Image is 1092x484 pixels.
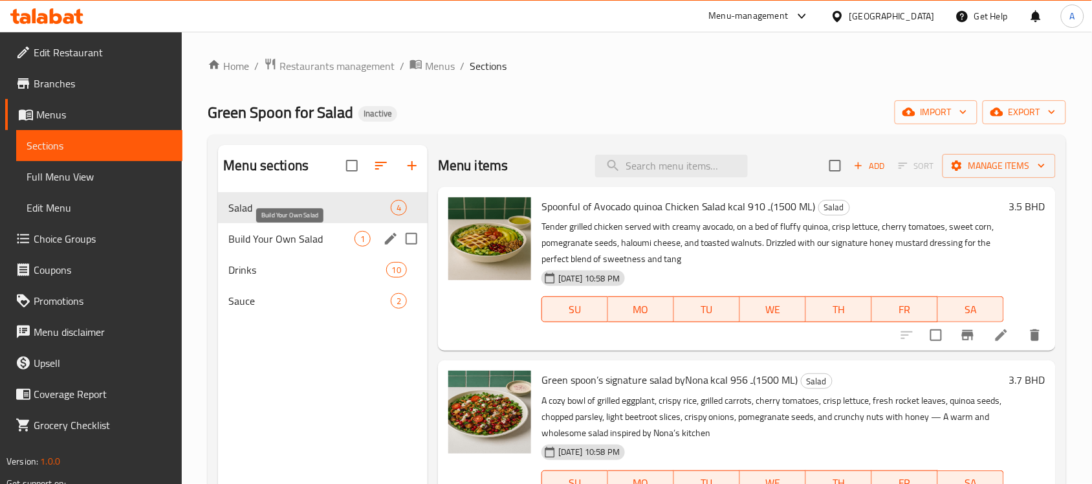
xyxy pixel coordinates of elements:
[264,58,395,74] a: Restaurants management
[952,320,983,351] button: Branch-specific-item
[36,107,172,122] span: Menus
[358,106,397,122] div: Inactive
[806,296,872,322] button: TH
[994,327,1009,343] a: Edit menu item
[553,446,625,458] span: [DATE] 10:58 PM
[801,373,833,389] div: Salad
[34,324,172,340] span: Menu disclaimer
[923,322,950,349] span: Select to update
[218,254,428,285] div: Drinks10
[208,58,249,74] a: Home
[822,152,849,179] span: Select section
[943,154,1056,178] button: Manage items
[877,300,933,319] span: FR
[448,197,531,280] img: Spoonful of Avocado quinoa Chicken Salad kcal ـ 910(1500 ML)
[5,99,182,130] a: Menus
[5,379,182,410] a: Coverage Report
[228,262,386,278] span: Drinks
[811,300,867,319] span: TH
[355,231,371,247] div: items
[541,370,798,390] span: Green spoon’s signature salad byNona kcal ـ 956(1500 ML)
[34,76,172,91] span: Branches
[6,453,38,470] span: Version:
[366,150,397,181] span: Sort sections
[895,100,977,124] button: import
[849,9,935,23] div: [GEOGRAPHIC_DATA]
[541,296,608,322] button: SU
[218,223,428,254] div: Build Your Own Salad1edit
[553,272,625,285] span: [DATE] 10:58 PM
[541,197,816,216] span: Spoonful of Avocado quinoa Chicken Salad kcal ـ 910(1500 ML)
[381,229,400,248] button: edit
[849,156,890,176] button: Add
[5,254,182,285] a: Coupons
[254,58,259,74] li: /
[5,37,182,68] a: Edit Restaurant
[34,386,172,402] span: Coverage Report
[541,219,1004,267] p: Tender grilled chicken served with creamy avocado, on a bed of fluffy quinoa، crisp lettuce, cher...
[228,231,355,247] span: Build Your Own Salad
[27,200,172,215] span: Edit Menu
[460,58,464,74] li: /
[34,355,172,371] span: Upsell
[391,295,406,307] span: 2
[679,300,735,319] span: TU
[16,192,182,223] a: Edit Menu
[5,223,182,254] a: Choice Groups
[849,156,890,176] span: Add item
[34,293,172,309] span: Promotions
[1070,9,1075,23] span: A
[740,296,806,322] button: WE
[890,156,943,176] span: Select section first
[355,233,370,245] span: 1
[34,262,172,278] span: Coupons
[40,453,60,470] span: 1.0.0
[425,58,455,74] span: Menus
[448,371,531,454] img: Green spoon’s signature salad byNona kcal ـ 956(1500 ML)
[208,58,1066,74] nav: breadcrumb
[16,130,182,161] a: Sections
[608,296,674,322] button: MO
[5,410,182,441] a: Grocery Checklist
[218,285,428,316] div: Sauce2
[409,58,455,74] a: Menus
[541,393,1004,441] p: A cozy bowl of grilled eggplant, crispy rice, grilled carrots, cherry tomatoes, crisp lettuce, fr...
[595,155,748,177] input: search
[34,231,172,247] span: Choice Groups
[547,300,603,319] span: SU
[358,108,397,119] span: Inactive
[228,200,391,215] span: Salad
[993,104,1056,120] span: export
[802,374,832,389] span: Salad
[391,293,407,309] div: items
[5,316,182,347] a: Menu disclaimer
[438,156,508,175] h2: Menu items
[819,200,849,215] span: Salad
[983,100,1066,124] button: export
[1009,371,1045,389] h6: 3.7 BHD
[208,98,353,127] span: Green Spoon for Salad
[27,169,172,184] span: Full Menu View
[387,264,406,276] span: 10
[218,192,428,223] div: Salad4
[1009,197,1045,215] h6: 3.5 BHD
[34,417,172,433] span: Grocery Checklist
[852,159,887,173] span: Add
[872,296,938,322] button: FR
[745,300,801,319] span: WE
[5,347,182,379] a: Upsell
[905,104,967,120] span: import
[938,296,1004,322] button: SA
[943,300,999,319] span: SA
[709,8,789,24] div: Menu-management
[613,300,669,319] span: MO
[5,285,182,316] a: Promotions
[228,293,391,309] span: Sauce
[400,58,404,74] li: /
[674,296,740,322] button: TU
[223,156,309,175] h2: Menu sections
[27,138,172,153] span: Sections
[391,200,407,215] div: items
